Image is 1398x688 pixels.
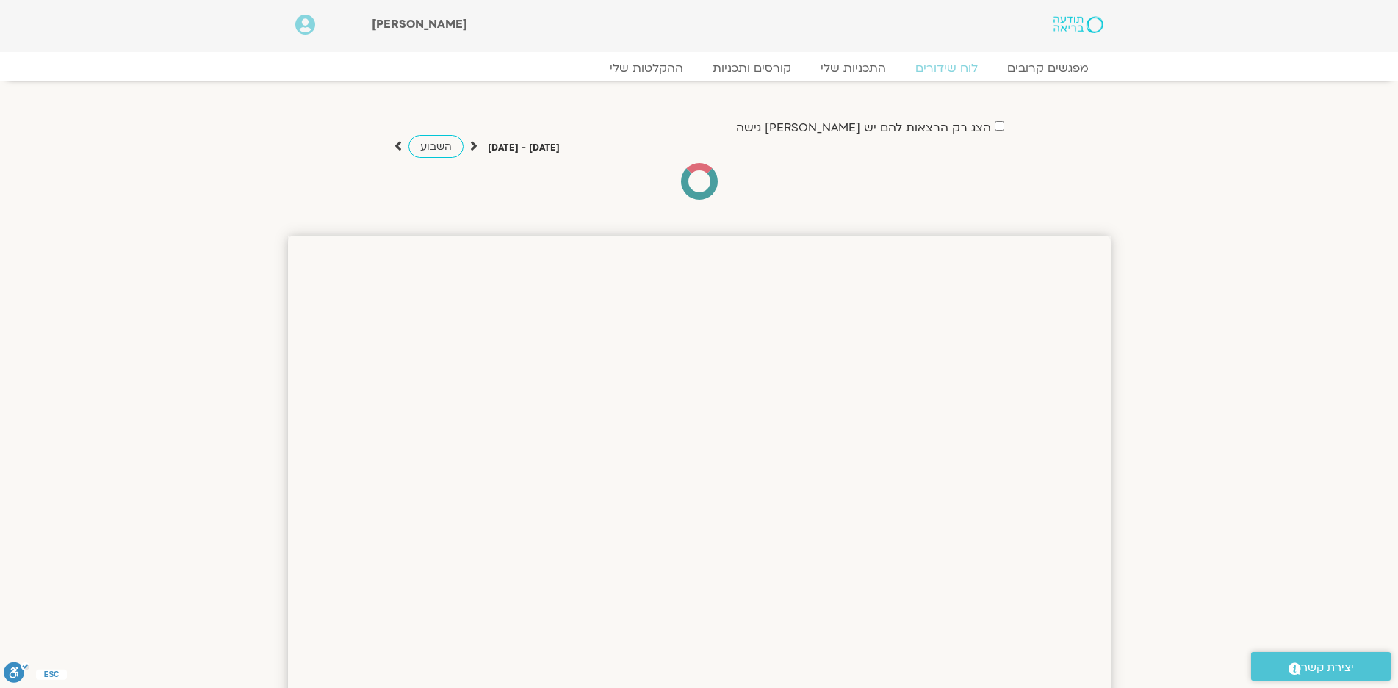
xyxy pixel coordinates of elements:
[901,61,992,76] a: לוח שידורים
[372,16,467,32] span: [PERSON_NAME]
[1301,658,1354,678] span: יצירת קשר
[420,140,452,153] span: השבוע
[595,61,698,76] a: ההקלטות שלי
[736,121,991,134] label: הצג רק הרצאות להם יש [PERSON_NAME] גישה
[488,140,560,156] p: [DATE] - [DATE]
[992,61,1103,76] a: מפגשים קרובים
[408,135,464,158] a: השבוע
[806,61,901,76] a: התכניות שלי
[698,61,806,76] a: קורסים ותכניות
[295,61,1103,76] nav: Menu
[1251,652,1391,681] a: יצירת קשר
